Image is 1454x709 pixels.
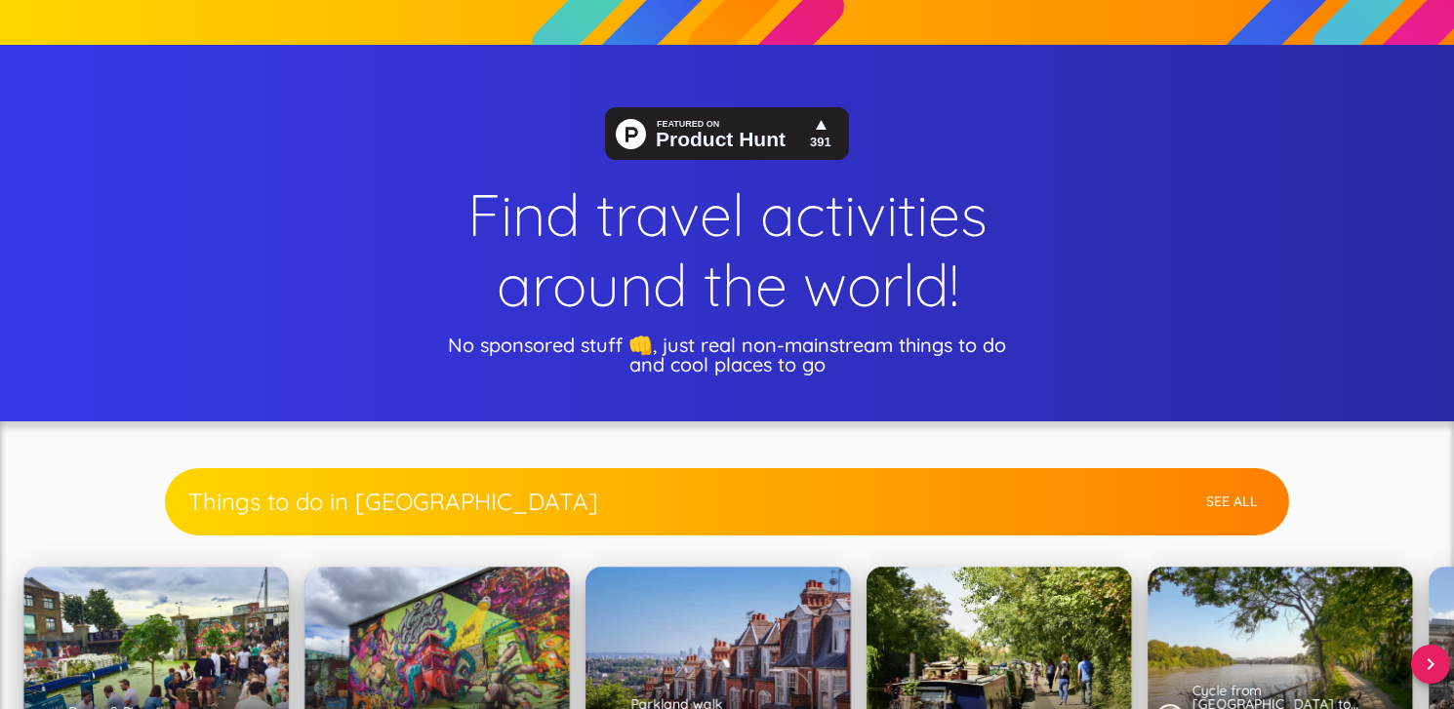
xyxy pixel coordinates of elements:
[188,486,1198,517] h2: Things to do in [GEOGRAPHIC_DATA]
[1198,484,1266,520] button: See All
[605,107,849,160] img: Travellar on Product Hunt
[188,484,1266,520] a: Things to do in [GEOGRAPHIC_DATA]See All
[415,335,1039,374] h2: No sponsored stuff 👊, just real non-mainstream things to do and cool places to go
[415,179,1039,320] h1: Find travel activities around the world!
